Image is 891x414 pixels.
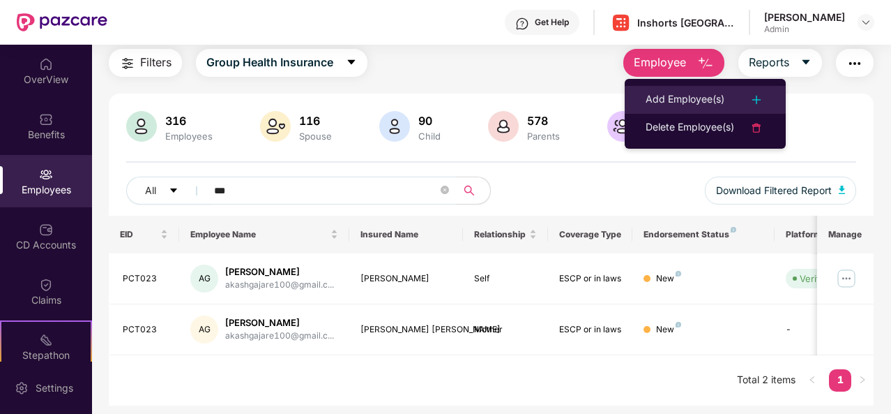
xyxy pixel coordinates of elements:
img: svg+xml;base64,PHN2ZyB4bWxucz0iaHR0cDovL3d3dy53My5vcmcvMjAwMC9zdmciIHdpZHRoPSI4IiBoZWlnaHQ9IjgiIH... [731,227,736,232]
img: Inshorts%20Logo.png [611,13,631,33]
th: Insured Name [349,216,463,253]
span: caret-down [169,186,178,197]
img: New Pazcare Logo [17,13,107,31]
button: search [456,177,491,205]
img: svg+xml;base64,PHN2ZyBpZD0iRHJvcGRvd24tMzJ4MzIiIHhtbG5zPSJodHRwOi8vd3d3LnczLm9yZy8yMDAwL3N2ZyIgd2... [860,17,871,28]
img: svg+xml;base64,PHN2ZyB4bWxucz0iaHR0cDovL3d3dy53My5vcmcvMjAwMC9zdmciIHhtbG5zOnhsaW5rPSJodHRwOi8vd3... [839,186,846,194]
div: ESCP or in laws [559,272,622,286]
span: caret-down [800,57,812,69]
div: Add Employee(s) [646,91,724,108]
button: left [801,369,823,392]
span: Employee Name [190,229,328,240]
span: Download Filtered Report [716,183,832,198]
button: Employee [623,49,724,77]
div: PCT023 [123,323,169,337]
li: 1 [829,369,851,392]
img: svg+xml;base64,PHN2ZyB4bWxucz0iaHR0cDovL3d3dy53My5vcmcvMjAwMC9zdmciIHhtbG5zOnhsaW5rPSJodHRwOi8vd3... [697,55,714,72]
button: Group Health Insurancecaret-down [196,49,367,77]
img: svg+xml;base64,PHN2ZyB4bWxucz0iaHR0cDovL3d3dy53My5vcmcvMjAwMC9zdmciIHdpZHRoPSI4IiBoZWlnaHQ9IjgiIH... [676,271,681,276]
div: AG [190,316,218,343]
td: - [775,304,874,355]
th: Manage [817,216,874,253]
button: Download Filtered Report [705,177,857,205]
th: Employee Name [179,216,349,253]
div: Employees [162,131,215,142]
span: right [858,376,867,384]
th: Coverage Type [548,216,633,253]
div: Delete Employee(s) [646,119,734,136]
div: akashgajare100@gmail.c... [225,279,334,292]
img: svg+xml;base64,PHN2ZyBpZD0iRW1wbG95ZWVzIiB4bWxucz0iaHR0cDovL3d3dy53My5vcmcvMjAwMC9zdmciIHdpZHRoPS... [39,168,53,182]
img: svg+xml;base64,PHN2ZyBpZD0iU2V0dGluZy0yMHgyMCIgeG1sbnM9Imh0dHA6Ly93d3cudzMub3JnLzIwMDAvc3ZnIiB3aW... [15,381,29,395]
img: svg+xml;base64,PHN2ZyB4bWxucz0iaHR0cDovL3d3dy53My5vcmcvMjAwMC9zdmciIHdpZHRoPSIyNCIgaGVpZ2h0PSIyNC... [119,55,136,72]
span: All [145,183,156,198]
div: [PERSON_NAME] [PERSON_NAME] [360,323,452,337]
div: Self [474,272,537,286]
span: Reports [749,54,789,71]
li: Total 2 items [737,369,795,392]
th: EID [109,216,180,253]
div: [PERSON_NAME] [764,10,845,24]
img: svg+xml;base64,PHN2ZyB4bWxucz0iaHR0cDovL3d3dy53My5vcmcvMjAwMC9zdmciIHhtbG5zOnhsaW5rPSJodHRwOi8vd3... [126,111,157,142]
img: svg+xml;base64,PHN2ZyB4bWxucz0iaHR0cDovL3d3dy53My5vcmcvMjAwMC9zdmciIHhtbG5zOnhsaW5rPSJodHRwOi8vd3... [488,111,519,142]
button: right [851,369,874,392]
img: svg+xml;base64,PHN2ZyB4bWxucz0iaHR0cDovL3d3dy53My5vcmcvMjAwMC9zdmciIHhtbG5zOnhsaW5rPSJodHRwOi8vd3... [607,111,638,142]
div: Settings [31,381,77,395]
div: New [656,323,681,337]
span: Employee [634,54,686,71]
div: 116 [296,114,335,128]
span: EID [120,229,158,240]
button: Allcaret-down [126,177,211,205]
img: svg+xml;base64,PHN2ZyBpZD0iSG9tZSIgeG1sbnM9Imh0dHA6Ly93d3cudzMub3JnLzIwMDAvc3ZnIiB3aWR0aD0iMjAiIG... [39,57,53,71]
span: Relationship [474,229,526,240]
span: left [808,376,816,384]
div: [PERSON_NAME] [360,272,452,286]
div: Verified [800,272,833,286]
div: 90 [416,114,443,128]
img: svg+xml;base64,PHN2ZyB4bWxucz0iaHR0cDovL3d3dy53My5vcmcvMjAwMC9zdmciIHdpZHRoPSIyMSIgaGVpZ2h0PSIyMC... [39,333,53,347]
span: close-circle [441,184,449,198]
div: 316 [162,114,215,128]
img: svg+xml;base64,PHN2ZyBpZD0iQmVuZWZpdHMiIHhtbG5zPSJodHRwOi8vd3d3LnczLm9yZy8yMDAwL3N2ZyIgd2lkdGg9Ij... [39,112,53,126]
div: Inshorts [GEOGRAPHIC_DATA] Advertising And Services Private Limited [637,16,735,29]
div: Parents [524,131,563,142]
img: svg+xml;base64,PHN2ZyB4bWxucz0iaHR0cDovL3d3dy53My5vcmcvMjAwMC9zdmciIHdpZHRoPSIyNCIgaGVpZ2h0PSIyNC... [846,55,863,72]
span: close-circle [441,186,449,194]
img: svg+xml;base64,PHN2ZyBpZD0iQ0RfQWNjb3VudHMiIGRhdGEtbmFtZT0iQ0QgQWNjb3VudHMiIHhtbG5zPSJodHRwOi8vd3... [39,223,53,237]
span: caret-down [346,57,357,69]
img: svg+xml;base64,PHN2ZyB4bWxucz0iaHR0cDovL3d3dy53My5vcmcvMjAwMC9zdmciIHdpZHRoPSI4IiBoZWlnaHQ9IjgiIH... [676,322,681,327]
span: Filters [140,54,172,71]
div: ESCP or in laws [559,323,622,337]
div: Get Help [535,17,569,28]
img: svg+xml;base64,PHN2ZyBpZD0iQ2xhaW0iIHhtbG5zPSJodHRwOi8vd3d3LnczLm9yZy8yMDAwL3N2ZyIgd2lkdGg9IjIwIi... [39,278,53,292]
img: svg+xml;base64,PHN2ZyB4bWxucz0iaHR0cDovL3d3dy53My5vcmcvMjAwMC9zdmciIHhtbG5zOnhsaW5rPSJodHRwOi8vd3... [379,111,410,142]
div: Mother [474,323,537,337]
button: Reportscaret-down [738,49,822,77]
div: Child [416,131,443,142]
div: Endorsement Status [643,229,763,240]
a: 1 [829,369,851,390]
div: [PERSON_NAME] [225,265,334,279]
span: search [456,185,483,196]
img: svg+xml;base64,PHN2ZyBpZD0iSGVscC0zMngzMiIgeG1sbnM9Imh0dHA6Ly93d3cudzMub3JnLzIwMDAvc3ZnIiB3aWR0aD... [515,17,529,31]
div: Platform Status [786,229,862,240]
img: svg+xml;base64,PHN2ZyB4bWxucz0iaHR0cDovL3d3dy53My5vcmcvMjAwMC9zdmciIHdpZHRoPSIyNCIgaGVpZ2h0PSIyNC... [748,119,765,136]
div: Spouse [296,131,335,142]
th: Relationship [463,216,548,253]
li: Previous Page [801,369,823,392]
div: New [656,272,681,286]
span: Group Health Insurance [206,54,333,71]
div: AG [190,265,218,293]
img: manageButton [835,267,858,290]
div: Admin [764,24,845,35]
div: akashgajare100@gmail.c... [225,330,334,343]
img: svg+xml;base64,PHN2ZyB4bWxucz0iaHR0cDovL3d3dy53My5vcmcvMjAwMC9zdmciIHdpZHRoPSIyNCIgaGVpZ2h0PSIyNC... [748,91,765,108]
button: Filters [109,49,182,77]
li: Next Page [851,369,874,392]
img: svg+xml;base64,PHN2ZyB4bWxucz0iaHR0cDovL3d3dy53My5vcmcvMjAwMC9zdmciIHhtbG5zOnhsaW5rPSJodHRwOi8vd3... [260,111,291,142]
div: Stepathon [1,348,91,362]
div: PCT023 [123,272,169,286]
div: [PERSON_NAME] [225,316,334,330]
div: 578 [524,114,563,128]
